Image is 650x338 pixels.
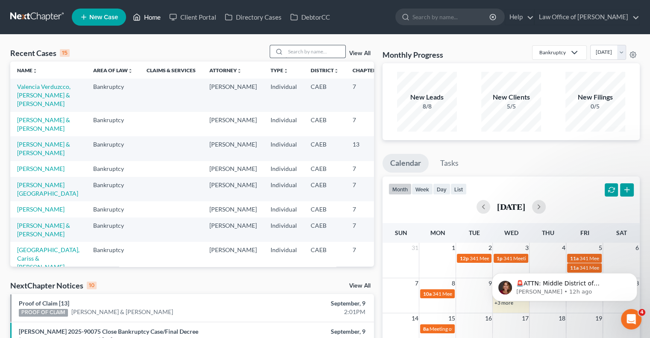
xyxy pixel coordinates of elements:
[19,300,69,307] a: Proof of Claim [13]
[203,161,264,177] td: [PERSON_NAME]
[450,243,456,253] span: 1
[165,9,221,25] a: Client Portal
[71,308,173,316] a: [PERSON_NAME] & [PERSON_NAME]
[203,136,264,161] td: [PERSON_NAME]
[412,183,433,195] button: week
[334,68,339,73] i: unfold_more
[497,202,525,211] h2: [DATE]
[264,136,304,161] td: Individual
[557,313,566,323] span: 18
[256,299,365,308] div: September, 9
[397,92,457,102] div: New Leads
[304,112,346,136] td: CAEB
[561,243,566,253] span: 4
[521,313,529,323] span: 17
[346,177,388,201] td: 7
[203,217,264,242] td: [PERSON_NAME]
[484,313,492,323] span: 16
[93,67,133,73] a: Area of Lawunfold_more
[304,161,346,177] td: CAEB
[60,49,70,57] div: 15
[346,201,388,217] td: 7
[86,79,140,112] td: Bankruptcy
[86,112,140,136] td: Bankruptcy
[349,50,371,56] a: View All
[539,49,566,56] div: Bankruptcy
[17,83,71,107] a: Valencia Verduzcco, [PERSON_NAME] & [PERSON_NAME]
[304,201,346,217] td: CAEB
[311,67,339,73] a: Districtunfold_more
[414,278,419,288] span: 7
[304,177,346,201] td: CAEB
[353,67,382,73] a: Chapterunfold_more
[128,68,133,73] i: unfold_more
[203,79,264,112] td: [PERSON_NAME]
[129,9,165,25] a: Home
[635,243,640,253] span: 6
[469,255,582,262] span: 341 Meeting for Cariss Milano & [PERSON_NAME]
[346,136,388,161] td: 13
[346,161,388,177] td: 7
[264,177,304,201] td: Individual
[17,67,38,73] a: Nameunfold_more
[17,116,70,132] a: [PERSON_NAME] & [PERSON_NAME]
[17,165,65,172] a: [PERSON_NAME]
[86,177,140,201] td: Bankruptcy
[17,246,79,270] a: [GEOGRAPHIC_DATA], Cariss & [PERSON_NAME]
[86,242,140,275] td: Bankruptcy
[565,102,625,111] div: 0/5
[304,217,346,242] td: CAEB
[203,177,264,201] td: [PERSON_NAME]
[10,48,70,58] div: Recent Cases
[304,136,346,161] td: CAEB
[638,309,645,316] span: 4
[346,217,388,242] td: 7
[264,79,304,112] td: Individual
[10,280,97,291] div: NextChapter Notices
[535,9,639,25] a: Law Office of [PERSON_NAME]
[203,112,264,136] td: [PERSON_NAME]
[19,309,68,317] div: PROOF OF CLAIM
[349,283,371,289] a: View All
[382,154,429,173] a: Calendar
[397,102,457,111] div: 8/8
[271,67,288,73] a: Typeunfold_more
[423,291,431,297] span: 10a
[17,206,65,213] a: [PERSON_NAME]
[17,181,78,197] a: [PERSON_NAME][GEOGRAPHIC_DATA]
[264,217,304,242] td: Individual
[447,313,456,323] span: 15
[89,14,118,21] span: New Case
[410,243,419,253] span: 31
[432,291,509,297] span: 341 Meeting for [PERSON_NAME]
[283,68,288,73] i: unfold_more
[481,102,541,111] div: 5/5
[304,242,346,275] td: CAEB
[429,326,559,332] span: Meeting of Creditors for Cariss Milano & [PERSON_NAME]
[17,222,70,238] a: [PERSON_NAME] & [PERSON_NAME]
[264,242,304,275] td: Individual
[203,242,264,275] td: [PERSON_NAME]
[237,68,242,73] i: unfold_more
[304,79,346,112] td: CAEB
[86,161,140,177] td: Bankruptcy
[32,68,38,73] i: unfold_more
[286,9,334,25] a: DebtorCC
[394,229,407,236] span: Sun
[221,9,286,25] a: Directory Cases
[487,243,492,253] span: 2
[264,201,304,217] td: Individual
[86,217,140,242] td: Bankruptcy
[505,9,534,25] a: Help
[346,112,388,136] td: 7
[410,313,419,323] span: 14
[264,112,304,136] td: Individual
[346,79,388,112] td: 7
[209,67,242,73] a: Attorneyunfold_more
[382,50,443,60] h3: Monthly Progress
[481,92,541,102] div: New Clients
[450,278,456,288] span: 8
